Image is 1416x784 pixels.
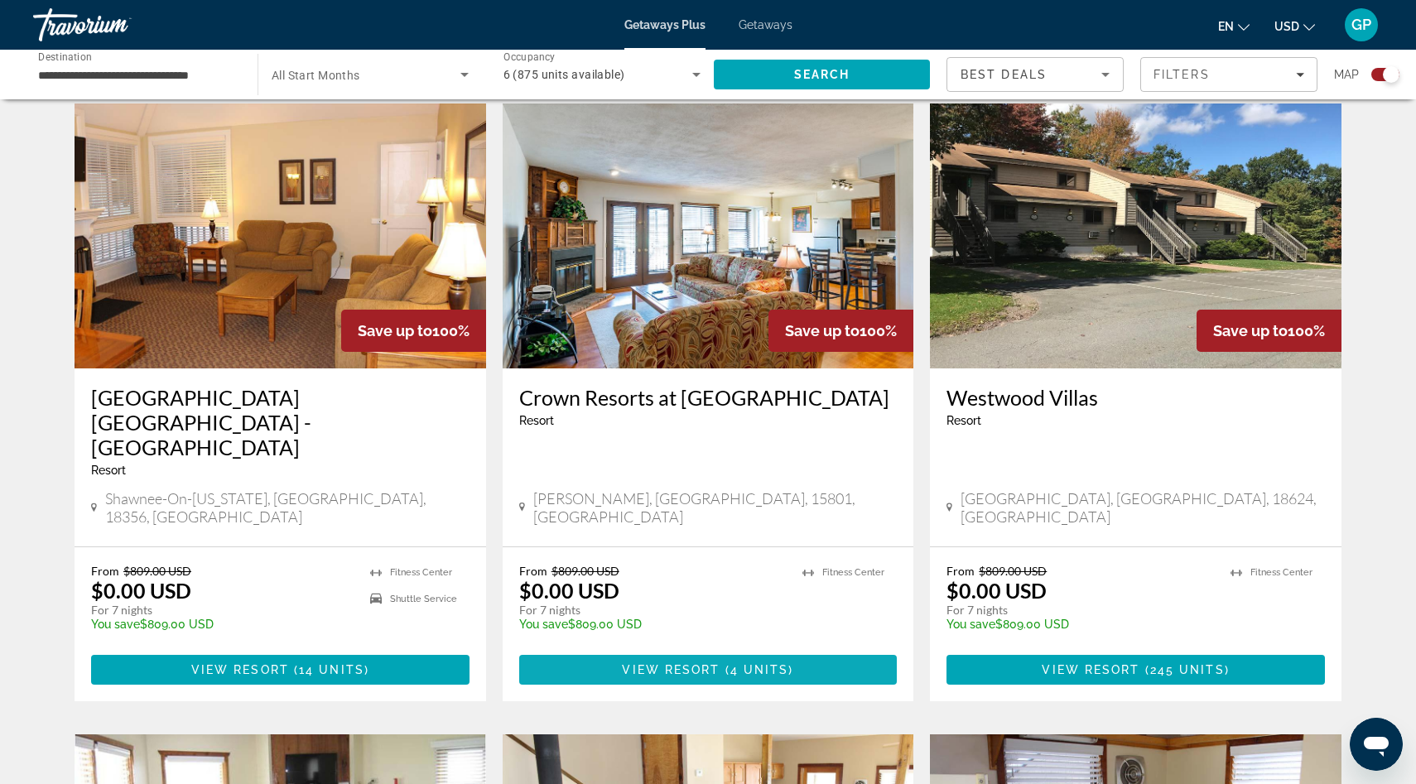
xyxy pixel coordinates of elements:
[979,564,1047,578] span: $809.00 USD
[105,489,470,526] span: Shawnee-On-[US_STATE], [GEOGRAPHIC_DATA], 18356, [GEOGRAPHIC_DATA]
[961,489,1325,526] span: [GEOGRAPHIC_DATA], [GEOGRAPHIC_DATA], 18624, [GEOGRAPHIC_DATA]
[519,603,787,618] p: For 7 nights
[91,385,470,459] a: [GEOGRAPHIC_DATA] [GEOGRAPHIC_DATA] - [GEOGRAPHIC_DATA]
[624,18,706,31] a: Getaways Plus
[390,594,457,604] span: Shuttle Service
[519,655,898,685] button: View Resort(4 units)
[946,618,1214,631] p: $809.00 USD
[75,103,486,368] img: Wyndham Vacation Resorts Shawnee Village - Fairway Village
[961,65,1110,84] mat-select: Sort by
[91,618,140,631] span: You save
[503,51,556,63] span: Occupancy
[1334,63,1359,86] span: Map
[123,564,191,578] span: $809.00 USD
[946,564,975,578] span: From
[946,655,1325,685] button: View Resort(245 units)
[519,564,547,578] span: From
[519,414,554,427] span: Resort
[1213,322,1288,339] span: Save up to
[1340,7,1383,42] button: User Menu
[91,618,354,631] p: $809.00 USD
[720,663,794,676] span: ( )
[730,663,789,676] span: 4 units
[272,69,360,82] span: All Start Months
[533,489,897,526] span: [PERSON_NAME], [GEOGRAPHIC_DATA], 15801, [GEOGRAPHIC_DATA]
[289,663,369,676] span: ( )
[38,51,92,62] span: Destination
[1154,68,1210,81] span: Filters
[1274,14,1315,38] button: Change currency
[38,65,236,85] input: Select destination
[1274,20,1299,33] span: USD
[946,578,1047,603] p: $0.00 USD
[1351,17,1371,33] span: GP
[390,567,452,578] span: Fitness Center
[768,310,913,352] div: 100%
[91,655,470,685] button: View Resort(14 units)
[191,663,289,676] span: View Resort
[961,68,1047,81] span: Best Deals
[519,385,898,410] a: Crown Resorts at [GEOGRAPHIC_DATA]
[930,103,1341,368] img: Westwood Villas
[785,322,860,339] span: Save up to
[91,578,191,603] p: $0.00 USD
[1197,310,1341,352] div: 100%
[1350,718,1403,771] iframe: Button to launch messaging window
[622,663,720,676] span: View Resort
[91,564,119,578] span: From
[503,103,914,368] img: Crown Resorts at Silverwoods
[946,385,1325,410] a: Westwood Villas
[1250,567,1312,578] span: Fitness Center
[341,310,486,352] div: 100%
[33,3,199,46] a: Travorium
[1042,663,1139,676] span: View Resort
[519,618,568,631] span: You save
[714,60,930,89] button: Search
[822,567,884,578] span: Fitness Center
[519,578,619,603] p: $0.00 USD
[1150,663,1225,676] span: 245 units
[551,564,619,578] span: $809.00 USD
[794,68,850,81] span: Search
[1140,57,1317,92] button: Filters
[1218,20,1234,33] span: en
[1140,663,1230,676] span: ( )
[91,603,354,618] p: For 7 nights
[503,68,625,81] span: 6 (875 units available)
[299,663,364,676] span: 14 units
[91,464,126,477] span: Resort
[946,603,1214,618] p: For 7 nights
[739,18,792,31] a: Getaways
[946,414,981,427] span: Resort
[358,322,432,339] span: Save up to
[519,618,787,631] p: $809.00 USD
[1218,14,1250,38] button: Change language
[946,618,995,631] span: You save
